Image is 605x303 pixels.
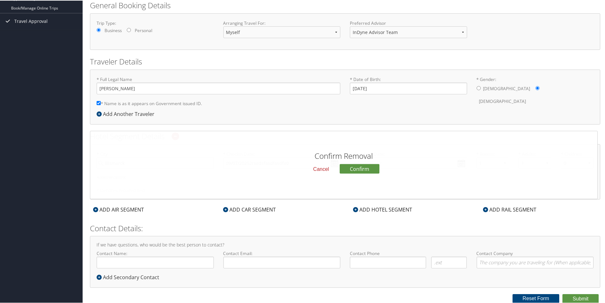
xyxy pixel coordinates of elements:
button: Cancel [308,163,334,174]
h2: Traveler Details [90,56,600,66]
div: Add Secondary Contact [97,273,162,280]
div: ADD HOTEL SEGMENT [350,205,415,213]
label: * Gender: [477,76,594,107]
label: Personal [135,27,152,33]
label: Preferred Advisor [350,19,467,26]
label: Contact Company [477,250,594,268]
label: * Full Legal Name [97,76,340,94]
label: Arranging Travel For: [223,19,341,26]
input: Contact Name: [97,256,214,268]
span: Travel Approval [14,13,48,29]
div: ADD RAIL SEGMENT [480,205,540,213]
input: Contact Company [477,256,594,268]
label: * Date of Birth: [350,76,467,94]
div: Add Another Traveler [97,110,158,117]
button: Submit [562,293,599,303]
label: Trip Type: [97,19,214,26]
label: Contact Email: [223,250,341,268]
label: Contact Name: [97,250,214,268]
input: .ext [431,256,467,268]
h2: Confirm Removal [217,150,471,161]
input: * Gender:[DEMOGRAPHIC_DATA][DEMOGRAPHIC_DATA] [477,85,481,90]
input: * Full Legal Name [97,82,340,94]
input: * Date of Birth: [350,82,467,94]
input: Contact Email: [223,256,341,268]
label: * Name is as it appears on Government issued ID. [97,97,202,109]
label: Contact Phone [350,250,467,256]
label: Business [105,27,122,33]
label: [DEMOGRAPHIC_DATA] [483,82,530,94]
div: ADD AIR SEGMENT [90,205,147,213]
h2: Contact Details: [90,222,600,233]
button: Confirm [340,163,379,173]
input: * Gender:[DEMOGRAPHIC_DATA][DEMOGRAPHIC_DATA] [535,85,540,90]
input: * Name is as it appears on Government issued ID. [97,100,101,104]
button: Reset Form [513,293,560,302]
h4: If we have questions, who would be the best person to contact? [97,242,594,246]
label: [DEMOGRAPHIC_DATA] [479,95,526,107]
div: ADD CAR SEGMENT [220,205,279,213]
